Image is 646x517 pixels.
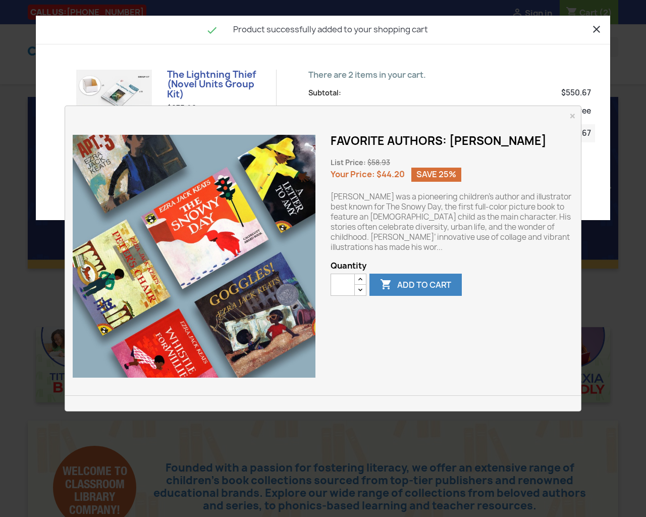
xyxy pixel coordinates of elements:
[569,110,576,122] button: Close
[331,169,375,180] span: Your Price:
[369,274,462,296] button: Add to cart
[73,135,315,378] img: Favorite Authors: Ezra Jack Keats
[367,158,390,167] span: $58.93
[376,169,405,180] span: $44.20
[411,168,461,182] span: Save 25%
[331,261,573,271] span: Quantity
[331,192,573,252] p: [PERSON_NAME] was a pioneering children’s author and illustrator best known for The Snowy Day, th...
[569,108,576,125] span: ×
[331,274,355,296] input: Quantity
[331,135,573,147] h1: Favorite Authors: [PERSON_NAME]
[380,279,392,291] i: 
[331,158,366,167] span: List Price:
